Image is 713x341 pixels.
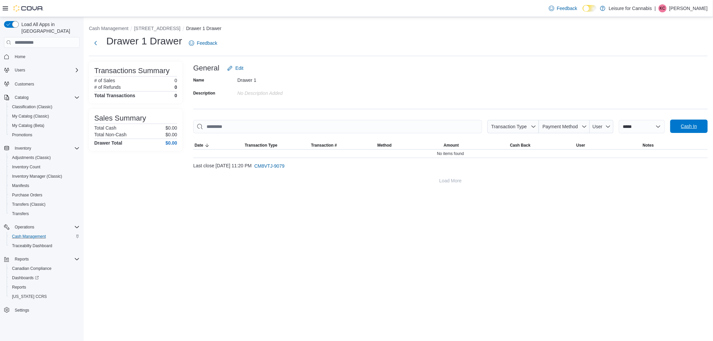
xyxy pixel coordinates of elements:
[7,162,82,172] button: Inventory Count
[13,5,43,12] img: Cova
[193,77,204,83] label: Name
[94,125,116,131] h6: Total Cash
[609,4,652,12] p: Leisure for Cannabis
[9,182,80,190] span: Manifests
[1,305,82,315] button: Settings
[12,66,80,74] span: Users
[193,91,215,96] label: Description
[1,93,82,102] button: Catalog
[7,241,82,250] button: Traceabilty Dashboard
[543,124,578,129] span: Payment Method
[660,4,666,12] span: KC
[19,21,80,34] span: Load All Apps in [GEOGRAPHIC_DATA]
[1,144,82,153] button: Inventory
[7,190,82,200] button: Purchase Orders
[94,114,146,122] h3: Sales Summary
[681,123,697,130] span: Cash In
[12,53,28,61] a: Home
[174,78,177,83] p: 0
[7,153,82,162] button: Adjustments (Classic)
[254,163,284,169] span: CM8VTJ-9079
[186,36,220,50] a: Feedback
[12,234,46,239] span: Cash Management
[9,191,45,199] a: Purchase Orders
[1,65,82,75] button: Users
[9,200,48,208] a: Transfers (Classic)
[12,155,51,160] span: Adjustments (Classic)
[9,283,80,291] span: Reports
[12,306,32,314] a: Settings
[9,232,48,240] a: Cash Management
[12,266,51,271] span: Canadian Compliance
[9,265,80,273] span: Canadian Compliance
[659,4,667,12] div: Kyna Crumley
[583,5,597,12] input: Dark Mode
[12,202,45,207] span: Transfers (Classic)
[9,172,80,180] span: Inventory Manager (Classic)
[174,93,177,98] h4: 0
[4,49,80,332] nav: Complex example
[7,102,82,112] button: Classification (Classic)
[7,232,82,241] button: Cash Management
[9,242,80,250] span: Traceabilty Dashboard
[12,223,80,231] span: Operations
[557,5,577,12] span: Feedback
[94,132,127,137] h6: Total Non-Cash
[510,143,530,148] span: Cash Back
[546,2,580,15] a: Feedback
[1,52,82,61] button: Home
[9,283,29,291] a: Reports
[174,84,177,90] p: 0
[9,131,80,139] span: Promotions
[12,144,80,152] span: Inventory
[12,243,52,248] span: Traceabilty Dashboard
[641,141,708,149] button: Notes
[89,25,708,33] nav: An example of EuiBreadcrumbs
[437,151,464,156] span: No items found
[539,120,590,133] button: Payment Method
[444,143,459,148] span: Amount
[9,274,80,282] span: Dashboards
[7,121,82,130] button: My Catalog (Beta)
[12,80,37,88] a: Customers
[12,94,80,102] span: Catalog
[89,36,102,50] button: Next
[12,164,40,170] span: Inventory Count
[235,65,243,71] span: Edit
[193,174,708,187] button: Load More
[7,209,82,218] button: Transfers
[487,120,539,133] button: Transaction Type
[12,79,80,88] span: Customers
[15,95,28,100] span: Catalog
[193,64,219,72] h3: General
[669,4,708,12] p: [PERSON_NAME]
[9,274,41,282] a: Dashboards
[89,26,128,31] button: Cash Management
[12,104,52,110] span: Classification (Classic)
[186,26,222,31] button: Drawer 1 Drawer
[193,159,708,173] div: Last close [DATE] 11:20 PM
[134,26,180,31] button: [STREET_ADDRESS]
[12,255,80,263] span: Reports
[9,163,80,171] span: Inventory Count
[7,130,82,140] button: Promotions
[15,146,31,151] span: Inventory
[12,306,80,314] span: Settings
[9,103,55,111] a: Classification (Classic)
[94,93,135,98] h4: Total Transactions
[442,141,508,149] button: Amount
[1,254,82,264] button: Reports
[7,292,82,301] button: [US_STATE] CCRS
[193,120,482,133] input: This is a search bar. As you type, the results lower in the page will automatically filter.
[655,4,656,12] p: |
[12,94,31,102] button: Catalog
[197,40,217,46] span: Feedback
[237,75,327,83] div: Drawer 1
[252,159,287,173] button: CM8VTJ-9079
[377,143,392,148] span: Method
[12,132,32,138] span: Promotions
[643,143,654,148] span: Notes
[106,34,182,48] h1: Drawer 1 Drawer
[15,81,34,87] span: Customers
[9,112,80,120] span: My Catalog (Classic)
